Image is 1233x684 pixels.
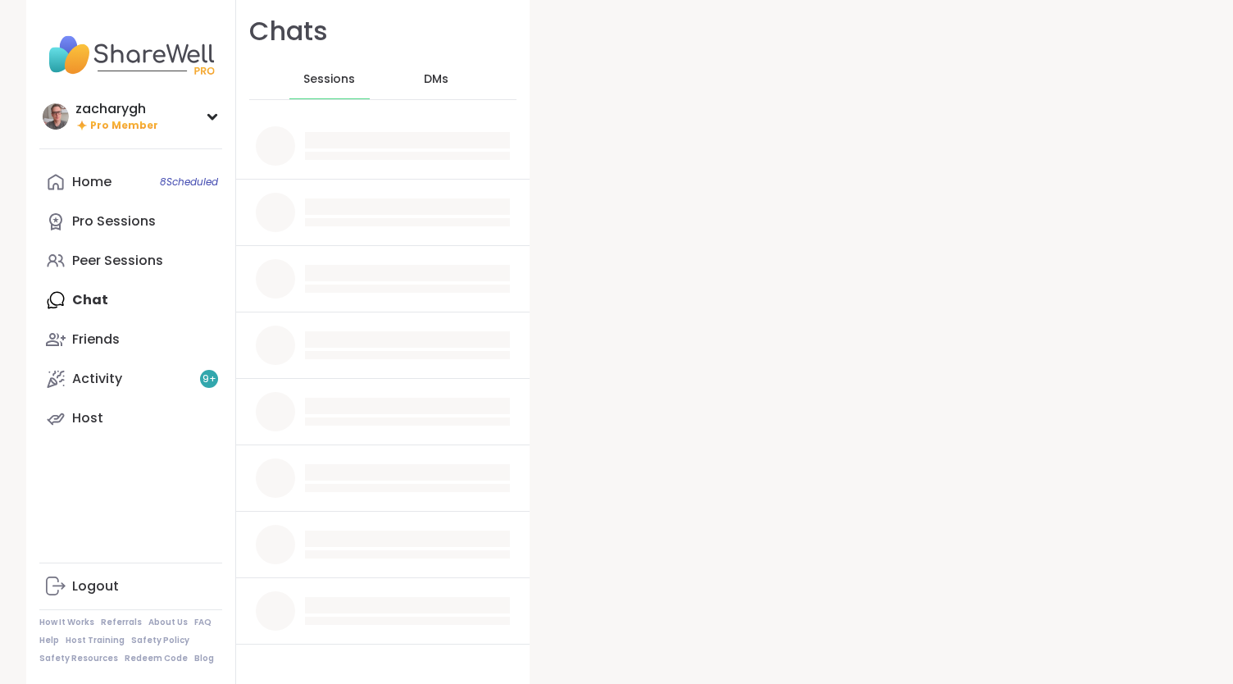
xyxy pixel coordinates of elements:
span: Sessions [303,71,355,88]
div: Peer Sessions [72,252,163,270]
img: ShareWell Nav Logo [39,26,222,84]
a: Activity9+ [39,359,222,399]
div: zacharygh [75,100,158,118]
span: 9 + [202,372,216,386]
div: Pro Sessions [72,212,156,230]
a: Home8Scheduled [39,162,222,202]
a: Host Training [66,635,125,646]
a: Friends [39,320,222,359]
span: DMs [424,71,448,88]
img: zacharygh [43,103,69,130]
div: Friends [72,331,120,349]
span: Pro Member [90,119,158,133]
div: Logout [72,577,119,595]
div: Activity [72,370,122,388]
a: Pro Sessions [39,202,222,241]
a: Logout [39,567,222,606]
span: 8 Scheduled [160,176,218,189]
a: Host [39,399,222,438]
a: Blog [194,653,214,664]
div: Host [72,409,103,427]
a: Referrals [101,617,142,628]
a: Redeem Code [125,653,188,664]
div: Home [72,173,111,191]
a: How It Works [39,617,94,628]
a: Peer Sessions [39,241,222,280]
h1: Chats [249,13,328,50]
a: Safety Resources [39,653,118,664]
a: FAQ [194,617,212,628]
a: About Us [148,617,188,628]
a: Help [39,635,59,646]
a: Safety Policy [131,635,189,646]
